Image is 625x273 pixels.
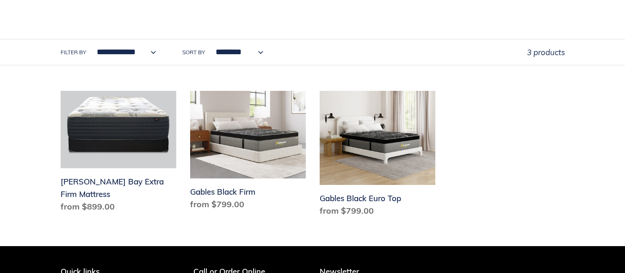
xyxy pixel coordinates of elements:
[61,91,176,216] a: Chadwick Bay Extra Firm Mattress
[61,48,86,57] label: Filter by
[182,48,205,57] label: Sort by
[320,91,435,221] a: Gables Black Euro Top
[190,91,306,214] a: Gables Black Firm
[527,47,565,57] span: 3 products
